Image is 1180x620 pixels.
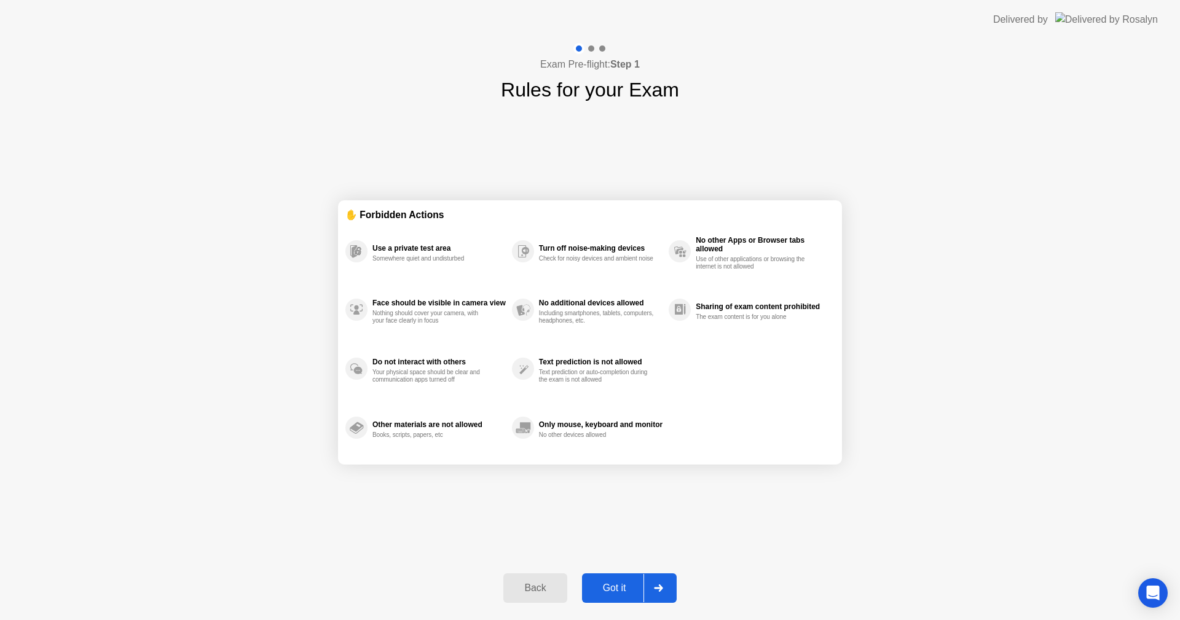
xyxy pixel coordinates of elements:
[372,255,489,262] div: Somewhere quiet and undisturbed
[539,420,663,429] div: Only mouse, keyboard and monitor
[345,208,835,222] div: ✋ Forbidden Actions
[372,244,506,253] div: Use a private test area
[582,573,677,603] button: Got it
[610,59,640,69] b: Step 1
[372,358,506,366] div: Do not interact with others
[696,302,828,311] div: Sharing of exam content prohibited
[539,255,655,262] div: Check for noisy devices and ambient noise
[539,299,663,307] div: No additional devices allowed
[539,431,655,439] div: No other devices allowed
[1055,12,1158,26] img: Delivered by Rosalyn
[586,583,643,594] div: Got it
[372,299,506,307] div: Face should be visible in camera view
[372,310,489,324] div: Nothing should cover your camera, with your face clearly in focus
[539,369,655,383] div: Text prediction or auto-completion during the exam is not allowed
[696,313,812,321] div: The exam content is for you alone
[539,244,663,253] div: Turn off noise-making devices
[1138,578,1168,608] div: Open Intercom Messenger
[503,573,567,603] button: Back
[540,57,640,72] h4: Exam Pre-flight:
[372,431,489,439] div: Books, scripts, papers, etc
[372,420,506,429] div: Other materials are not allowed
[507,583,563,594] div: Back
[993,12,1048,27] div: Delivered by
[696,236,828,253] div: No other Apps or Browser tabs allowed
[539,358,663,366] div: Text prediction is not allowed
[372,369,489,383] div: Your physical space should be clear and communication apps turned off
[696,256,812,270] div: Use of other applications or browsing the internet is not allowed
[539,310,655,324] div: Including smartphones, tablets, computers, headphones, etc.
[501,75,679,104] h1: Rules for your Exam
